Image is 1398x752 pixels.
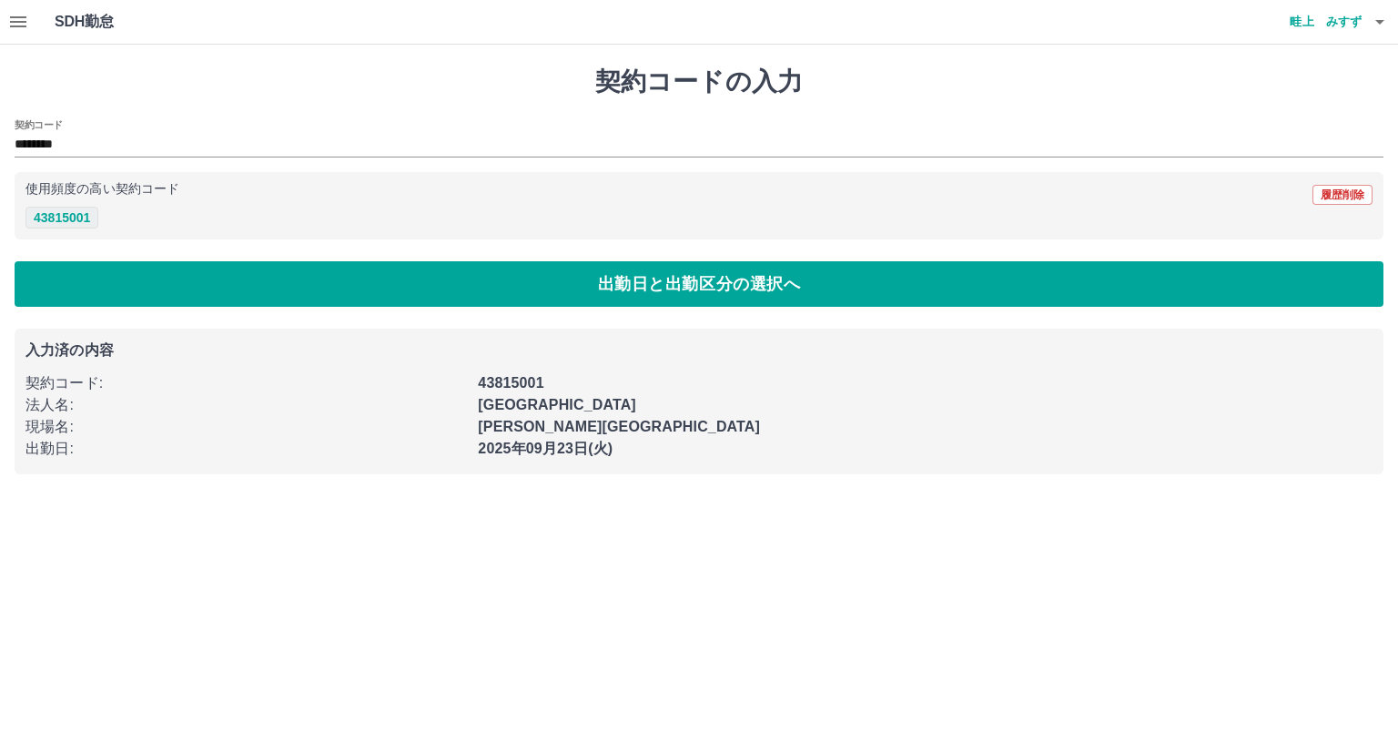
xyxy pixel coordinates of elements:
p: 入力済の内容 [25,343,1373,358]
button: 43815001 [25,207,98,229]
b: [GEOGRAPHIC_DATA] [478,397,636,412]
p: 出勤日 : [25,438,467,460]
b: [PERSON_NAME][GEOGRAPHIC_DATA] [478,419,760,434]
p: 契約コード : [25,372,467,394]
b: 43815001 [478,375,543,391]
h2: 契約コード [15,117,63,132]
p: 現場名 : [25,416,467,438]
h1: 契約コードの入力 [15,66,1383,97]
button: 履歴削除 [1312,185,1373,205]
button: 出勤日と出勤区分の選択へ [15,261,1383,307]
p: 法人名 : [25,394,467,416]
b: 2025年09月23日(火) [478,441,613,456]
p: 使用頻度の高い契約コード [25,183,179,196]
